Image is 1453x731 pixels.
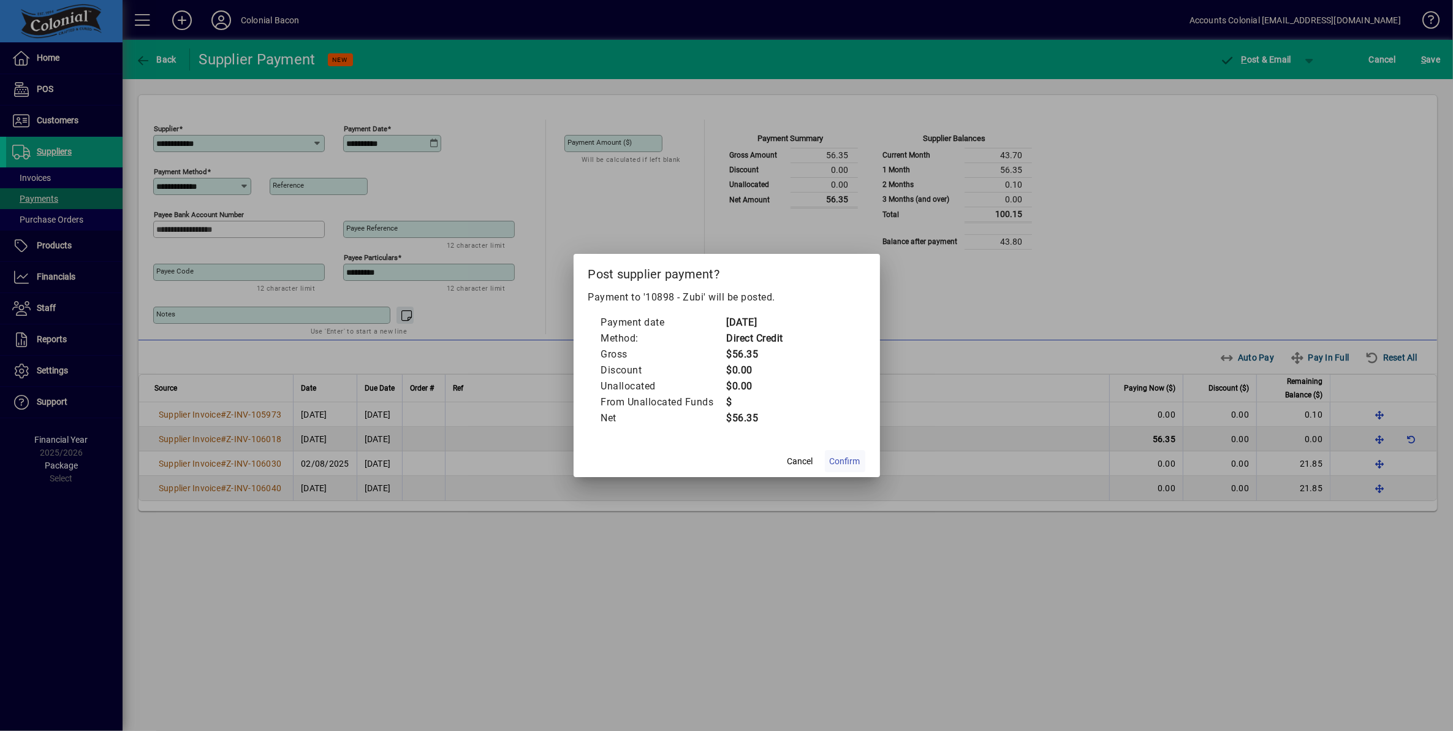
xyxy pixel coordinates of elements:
[601,331,726,346] td: Method:
[726,394,784,410] td: $
[601,410,726,426] td: Net
[574,254,880,289] h2: Post supplier payment?
[601,394,726,410] td: From Unallocated Funds
[726,346,784,362] td: $56.35
[601,378,726,394] td: Unallocated
[726,362,784,378] td: $0.00
[726,410,784,426] td: $56.35
[781,450,820,472] button: Cancel
[601,346,726,362] td: Gross
[601,362,726,378] td: Discount
[825,450,865,472] button: Confirm
[726,378,784,394] td: $0.00
[601,315,726,331] td: Payment date
[787,455,813,468] span: Cancel
[726,331,784,346] td: Direct Credit
[588,290,865,305] p: Payment to '10898 - Zubi' will be posted.
[726,315,784,331] td: [DATE]
[830,455,860,468] span: Confirm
